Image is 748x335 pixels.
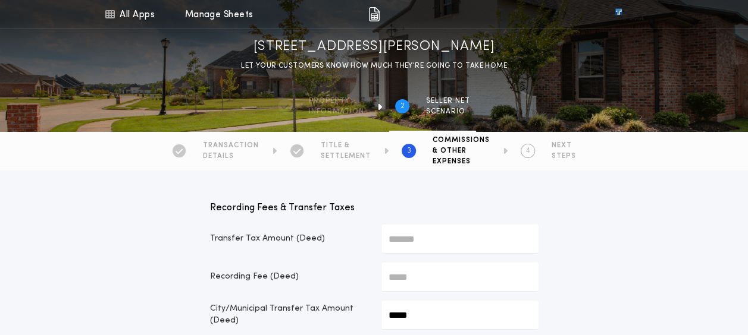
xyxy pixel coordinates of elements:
[526,146,530,156] h2: 4
[241,60,507,72] p: LET YOUR CUSTOMERS KNOW HOW MUCH THEY’RE GOING TO TAKE HOME
[210,201,539,215] p: Recording Fees & Transfer Taxes
[253,37,495,56] h1: [STREET_ADDRESS][PERSON_NAME]
[210,271,367,283] p: Recording Fee (Deed)
[321,141,371,150] span: TITLE &
[552,141,576,150] span: NEXT
[309,96,364,106] span: Property
[321,151,371,161] span: SETTLEMENT
[400,102,405,111] h2: 2
[426,96,470,106] span: SELLER NET
[309,107,364,116] span: information
[433,146,490,156] span: & OTHER
[203,151,259,161] span: DETAILS
[407,146,411,156] h2: 3
[210,303,367,327] p: City/Municipal Transfer Tax Amount (Deed)
[552,151,576,161] span: STEPS
[433,157,490,166] span: EXPENSES
[368,7,380,21] img: img
[210,233,367,245] p: Transfer Tax Amount (Deed)
[433,135,490,145] span: COMMISSIONS
[426,107,470,116] span: SCENARIO
[203,141,259,150] span: TRANSACTION
[593,8,643,20] img: vs-icon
